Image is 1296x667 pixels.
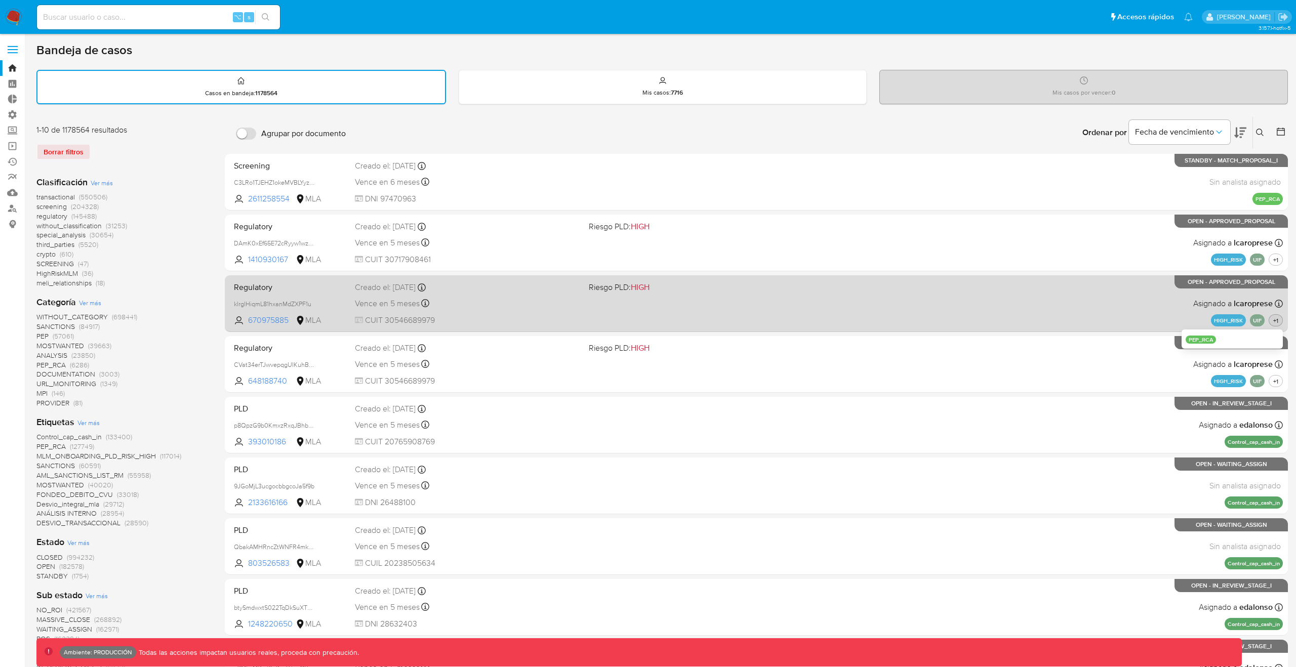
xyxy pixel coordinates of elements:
span: ⌥ [234,12,241,22]
a: Notificaciones [1184,13,1193,21]
input: Buscar usuario o caso... [37,11,280,24]
a: Salir [1278,12,1288,22]
span: s [248,12,251,22]
p: Todas las acciones impactan usuarios reales, proceda con precaución. [136,648,359,657]
button: search-icon [255,10,276,24]
p: Ambiente: PRODUCCIÓN [64,650,132,654]
p: edwin.alonso@mercadolibre.com.co [1217,12,1274,22]
span: Accesos rápidos [1117,12,1174,22]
